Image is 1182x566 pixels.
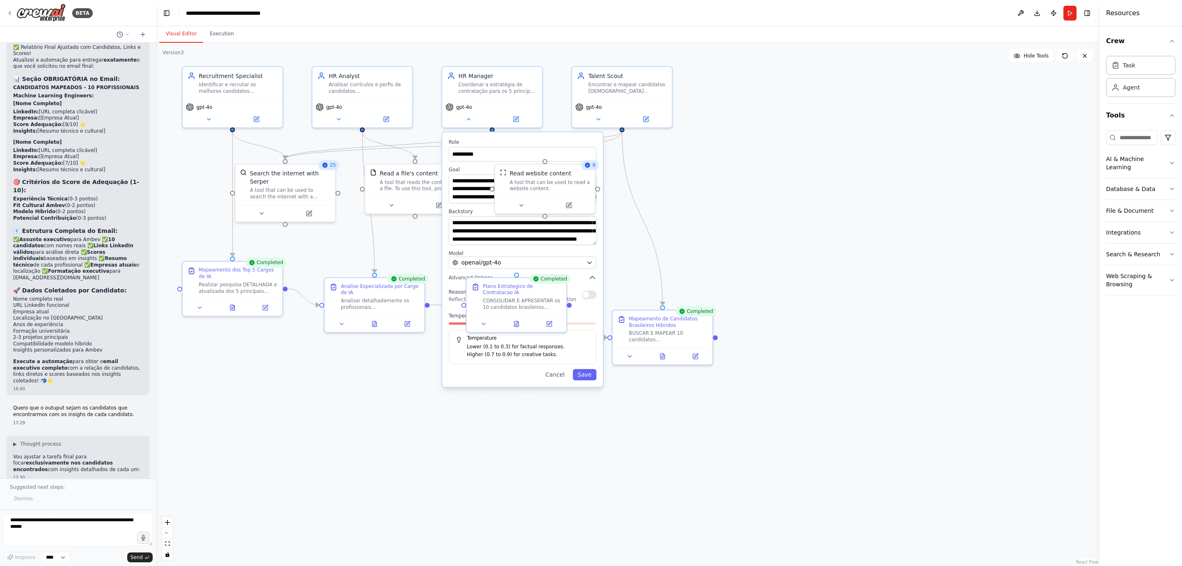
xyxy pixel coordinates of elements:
button: Cancel [541,369,570,380]
div: CompletedMapeamento de Candidatos Brasileiros HibridosBUSCAR E MAPEAR 10 candidatos [DEMOGRAPHIC_... [612,310,713,365]
li: [8/10] ⭐ [13,122,143,128]
button: Save [573,369,596,380]
strong: Insights: [13,128,37,134]
strong: [Nome Completo] [13,101,62,106]
div: React Flow controls [162,517,173,560]
button: openai/gpt-4o [449,256,596,269]
strong: Fit Cultural Ambev [13,202,65,208]
button: Hide Tools [1009,49,1054,62]
p: Reflect on a task and create a plan before execution [449,296,576,303]
li: [Empresa Atual] [13,115,143,122]
li: [Resumo técnico e cultural] [13,167,143,173]
button: Send [127,552,153,562]
strong: LinkedIn: [13,147,39,153]
span: gpt-4o [456,104,472,110]
div: Read a file's content [380,169,438,177]
a: React Flow attribution [1076,560,1098,564]
div: CompletedAnalise Especializada por Cargo de IAAnalisar detalhadamente os profissionais [DEMOGRAPH... [324,277,425,333]
div: Talent ScoutEncontrar e mapear candidatos [DEMOGRAPHIC_DATA] específicos para os 5 principais car... [571,66,673,128]
p: ✅ para Ambev ✅ com nomes reais ✅ para análise direta ✅ baseados em insights ✅ de cada profissiona... [13,237,143,281]
span: ▶ [13,441,17,447]
strong: 🚀 Dados Coletados por Candidato: [13,287,126,294]
div: Completed [529,274,570,284]
div: Identificar e recrutar os melhores candidatos [DEMOGRAPHIC_DATA] para a vaga de {cargo} na empres... [199,81,277,94]
div: Encontrar e mapear candidatos [DEMOGRAPHIC_DATA] específicos para os 5 principais cargos de IA id... [588,81,667,94]
button: Hide right sidebar [1081,7,1093,19]
label: Goal [449,166,596,173]
div: Mapeamento dos Top 5 Cargos de IA [199,267,277,280]
div: Mapeamento de Candidatos Brasileiros Hibridos [629,315,708,329]
strong: Insights: [13,167,37,173]
button: Hide left sidebar [161,7,172,19]
div: CompletedPlano Estrategico de Contratacao IACONSOLIDAR E APRESENTAR os 10 candidatos brasileiros ... [466,277,567,333]
button: Open in side panel [623,115,669,124]
button: Open in side panel [251,303,279,313]
div: Crew [1106,53,1175,104]
strong: exclusivamente nos candidatos encontrados [13,460,113,472]
button: ▶Thought process [13,441,61,447]
button: File & Document [1106,200,1175,221]
p: Atualizei a automação para entregar o que você solicitou no email final: [13,57,143,70]
strong: Links LinkedIn válidos [13,243,133,255]
strong: CANDIDATOS MAPEADOS - 10 PROFISSIONAIS [13,85,139,90]
div: A tool that can be used to search the internet with a search_query. Supports different search typ... [250,187,330,200]
li: (0-2 pontos) [13,209,143,215]
li: URL LinkedIn funcional [13,302,143,309]
div: HR Analyst [329,72,408,80]
div: Search the internet with Serper [250,169,330,186]
button: Integrations [1106,222,1175,243]
span: Dismiss [14,495,33,502]
g: Edge from 8be0cc9a-7cc6-4145-a504-3557c5f3b4cf to dc389944-2781-4ff2-943e-174939ec3a09 [288,285,319,309]
label: Backstory [449,208,596,215]
div: Coordenar a estratégia de contratação para os 5 principais cargos de IA mais demandados no mercad... [458,81,537,94]
span: Hide Tools [1024,53,1049,59]
li: [URL completa clicável] [13,147,143,154]
button: Improve [3,552,39,563]
button: View output [645,352,680,361]
g: Edge from 50b7fac6-7580-467e-9de5-bb7dbfb0a489 to 0df98828-763c-416b-8d43-a7d23cc35111 [618,132,667,305]
li: (0-2 pontos) [13,202,143,209]
div: CONSOLIDAR E APRESENTAR os 10 candidatos brasileiros específicos mapeados na tarefa anterior. Par... [483,297,561,311]
span: 6 [593,162,596,168]
div: 16:40 [13,386,143,392]
div: Completed [387,274,428,284]
li: [URL completa clicável] [13,109,143,115]
strong: Score Adequação: [13,122,63,127]
span: Reasoning [449,289,474,295]
button: zoom in [162,517,173,528]
button: Start a new chat [136,30,149,39]
strong: Score Adequação: [13,160,63,166]
button: View output [215,303,250,313]
span: 25 [330,162,336,168]
strong: exatamente [103,57,137,63]
strong: 10 candidatos [13,237,115,249]
strong: Formatação executiva [48,268,109,274]
div: Realizar pesquisa DETALHADA e atualizada dos 5 principais cargos de IA mais demandados no mercado... [199,281,277,295]
button: Switch to previous chat [113,30,133,39]
strong: Potencial Contribuição [13,215,76,221]
strong: Experiência Técnica [13,196,68,202]
div: Read website content [510,169,571,177]
div: Analisar currículos e perfis de candidatos [DEMOGRAPHIC_DATA] para a vaga de {cargo}, avaliando c... [329,81,408,94]
div: HR ManagerCoordenar a estratégia de contratação para os 5 principais cargos de IA mais demandados... [442,66,543,128]
button: View output [499,319,534,329]
span: Temperature: 0.7 [449,313,489,319]
p: para obter o com a relação de candidatos, links diretos e scores baseados nos insights coletados! 📬⭐ [13,359,143,384]
div: Completed [245,258,286,268]
span: gpt-4o [196,104,212,110]
div: 17:30 [13,474,143,481]
div: Plano Estrategico de Contratacao IA [483,283,561,296]
li: Insights personalizados para Ambev [13,347,143,354]
div: 6ScrapeWebsiteToolRead website contentA tool that can be used to read a website content. [494,163,596,214]
button: Open in side panel [493,115,539,124]
label: Role [449,139,596,145]
h5: Temperature [456,335,589,341]
strong: Scores individuais [13,249,105,262]
strong: Resumo técnico [13,255,127,268]
div: Task [1123,61,1135,69]
g: Edge from 0a6b3bd0-c698-4009-b419-405ed387e3dc to da5256fb-8e26-4e2a-9056-9bbae4f51208 [229,132,289,159]
img: Logo [16,4,66,22]
button: Open in side panel [393,319,421,329]
button: Open in side panel [681,352,709,361]
button: Open in side panel [546,200,592,210]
